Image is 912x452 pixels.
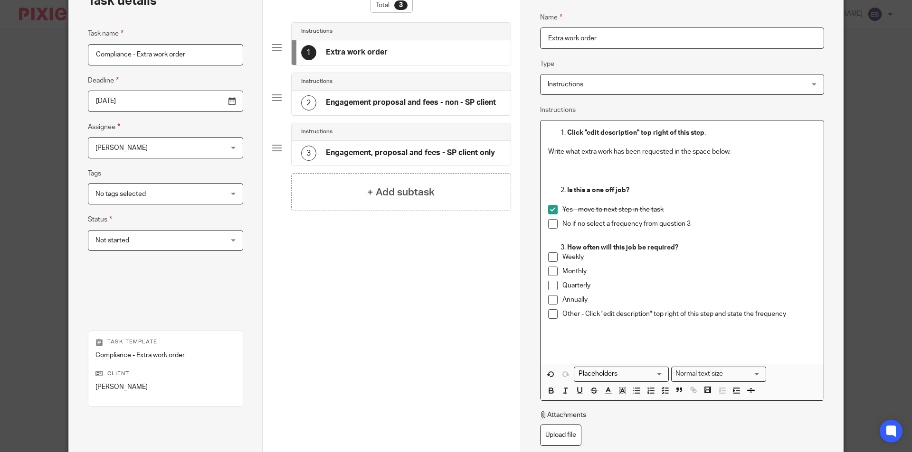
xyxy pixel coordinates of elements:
[95,237,129,244] span: Not started
[562,295,816,304] p: Annually
[548,81,583,88] span: Instructions
[95,351,236,360] p: Compliance - Extra work order
[671,367,766,381] div: Search for option
[671,367,766,381] div: Text styles
[575,369,663,379] input: Search for option
[95,191,146,197] span: No tags selected
[301,128,332,136] h4: Instructions
[301,28,332,35] h4: Instructions
[95,338,236,346] p: Task template
[562,205,816,214] p: Yes - move to next step in the task
[367,185,435,200] h4: + Add subtask
[88,91,243,112] input: Pick a date
[326,47,388,57] h4: Extra work order
[548,147,816,157] p: Write what extra work has been requested in the space below.
[562,267,816,276] p: Monthly
[326,98,496,108] h4: Engagement proposal and fees - non - SP client
[95,370,236,378] p: Client
[567,244,678,251] strong: How often will this job be required?
[567,128,816,138] p: .
[95,145,148,151] span: [PERSON_NAME]
[95,382,236,392] p: [PERSON_NAME]
[88,75,119,86] label: Deadline
[301,78,332,85] h4: Instructions
[540,105,576,115] label: Instructions
[574,367,669,381] div: Placeholders
[540,59,554,69] label: Type
[88,169,101,178] label: Tags
[540,410,586,420] p: Attachments
[562,219,816,229] p: No if no select a frequency from question 3
[562,309,816,319] p: Other - Click "edit description" top right of this step and state the frequency
[301,146,316,161] div: 3
[567,129,704,136] strong: Click "edit description" top right of this step
[88,214,112,225] label: Status
[88,121,120,132] label: Assignee
[726,369,760,379] input: Search for option
[540,424,581,446] label: Upload file
[88,44,243,65] input: Task name
[88,28,123,39] label: Task name
[301,45,316,60] div: 1
[540,12,562,23] label: Name
[574,367,669,381] div: Search for option
[562,252,816,262] p: Weekly
[326,148,495,158] h4: Engagement, proposal and fees - SP client only
[301,95,316,111] div: 2
[394,0,408,10] div: 3
[562,281,816,290] p: Quarterly
[567,187,629,194] strong: Is this a one off job?
[674,369,725,379] span: Normal text size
